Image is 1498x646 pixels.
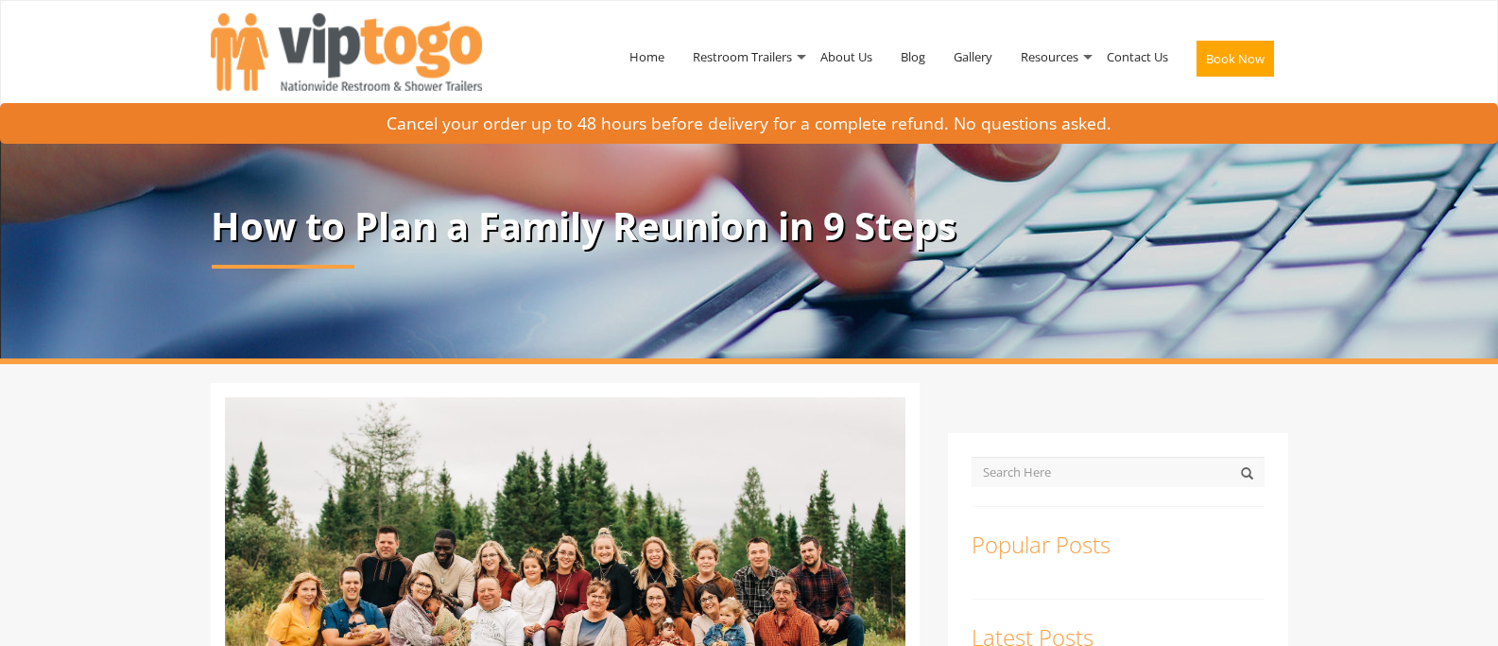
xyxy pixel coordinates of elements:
a: Home [615,8,679,106]
a: Restroom Trailers [679,8,806,106]
img: VIPTOGO [211,13,482,91]
p: How to Plan a Family Reunion in 9 Steps [211,205,1288,247]
a: Blog [887,8,939,106]
a: About Us [806,8,887,106]
h3: Popular Posts [972,533,1265,557]
input: Search Here [972,457,1265,487]
a: Contact Us [1093,8,1182,106]
a: Book Now [1182,8,1288,117]
a: Gallery [939,8,1007,106]
button: Book Now [1197,41,1274,77]
a: Resources [1007,8,1093,106]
